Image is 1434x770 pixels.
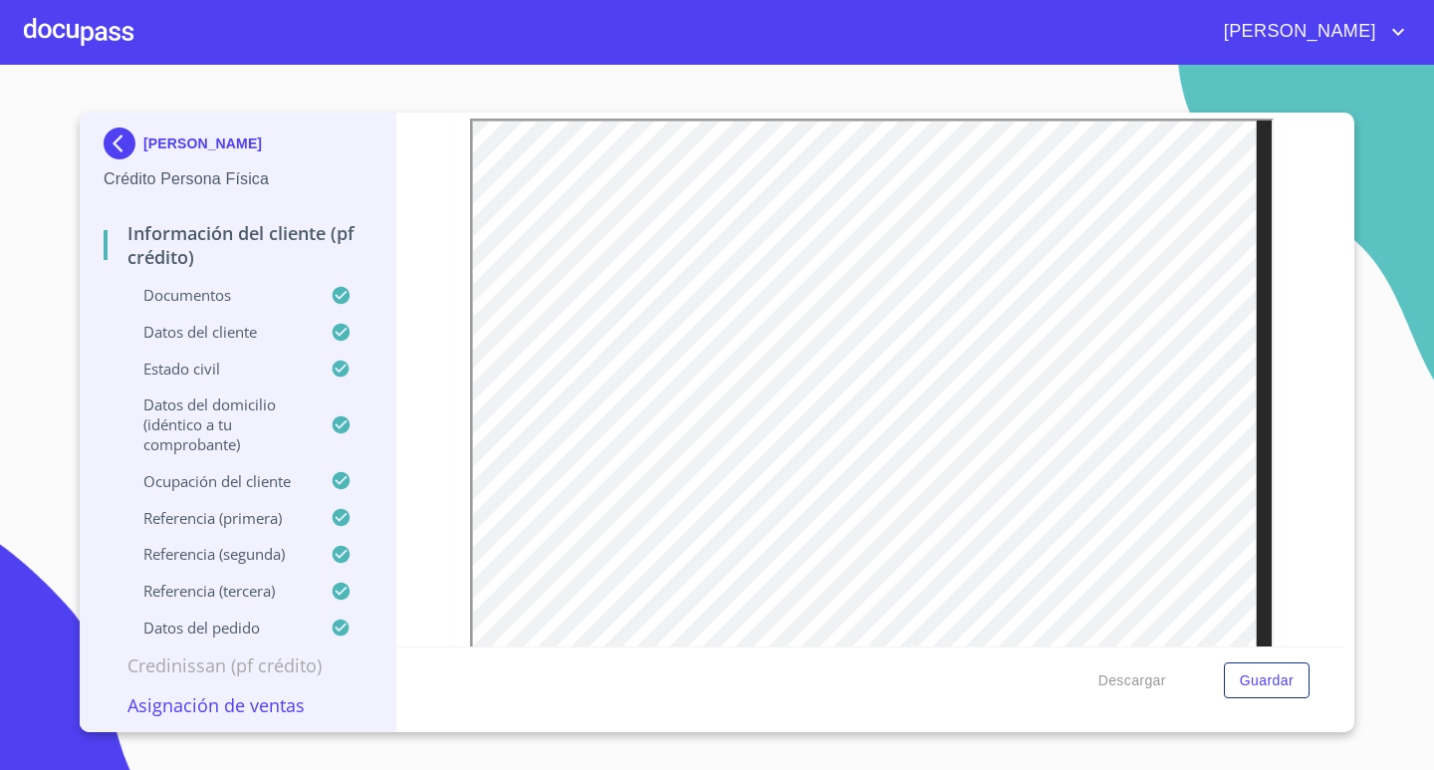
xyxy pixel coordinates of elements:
[143,135,262,151] p: [PERSON_NAME]
[1098,668,1166,693] span: Descargar
[104,394,331,454] p: Datos del domicilio (idéntico a tu comprobante)
[104,693,371,717] p: Asignación de Ventas
[104,128,143,159] img: Docupass spot blue
[104,581,331,601] p: Referencia (tercera)
[104,285,331,305] p: Documentos
[104,128,371,167] div: [PERSON_NAME]
[470,119,1274,654] iframe: Comprobante de Ingresos mes 2
[104,508,331,528] p: Referencia (primera)
[1224,662,1310,699] button: Guardar
[104,221,371,269] p: Información del cliente (PF crédito)
[104,359,331,379] p: Estado Civil
[104,544,331,564] p: Referencia (segunda)
[104,653,371,677] p: Credinissan (PF crédito)
[1209,16,1410,48] button: account of current user
[104,618,331,638] p: Datos del pedido
[1090,662,1174,699] button: Descargar
[1209,16,1386,48] span: [PERSON_NAME]
[104,471,331,491] p: Ocupación del Cliente
[104,322,331,342] p: Datos del cliente
[104,167,371,191] p: Crédito Persona Física
[1240,668,1294,693] span: Guardar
